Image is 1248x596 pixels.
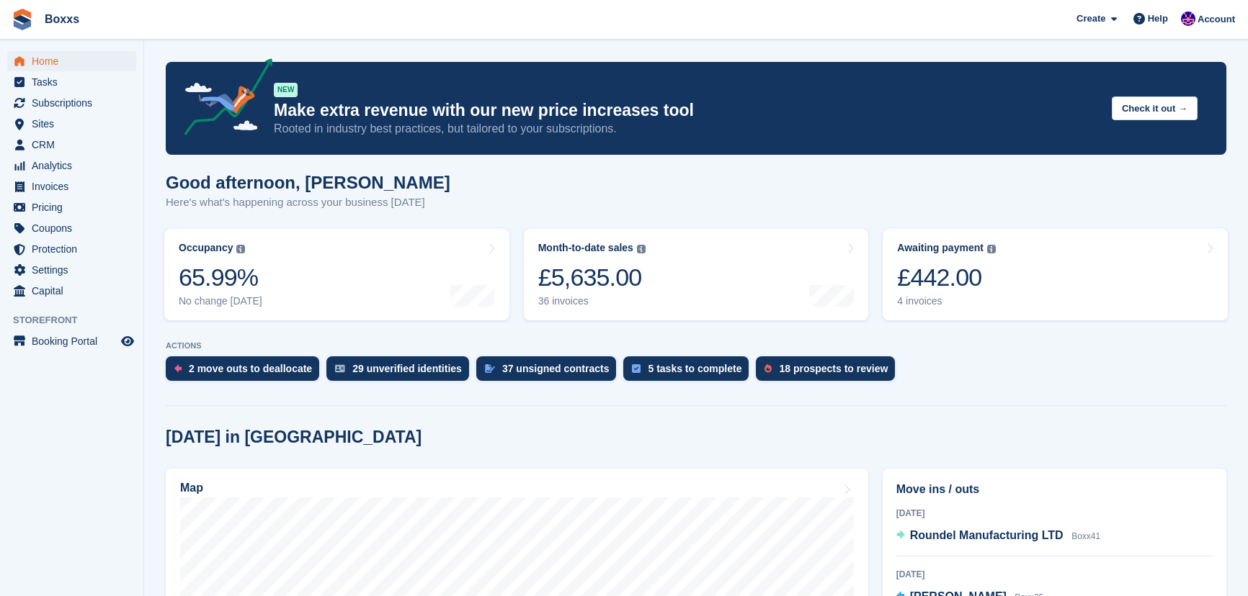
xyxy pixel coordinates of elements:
span: Settings [32,260,118,280]
a: 5 tasks to complete [623,356,756,388]
a: 29 unverified identities [326,356,476,388]
span: Roundel Manufacturing LTD [910,529,1064,541]
img: task-75834270c22a3079a89374b754ae025e5fb1db73e45f91037f5363f120a921f8.svg [632,364,641,373]
div: No change [DATE] [179,295,262,307]
h2: Map [180,482,203,495]
a: Preview store [119,333,136,350]
img: icon-info-grey-7440780725fd019a000dd9b08b2336e03edf1995a4989e88bcd33f0948082b44.svg [637,245,646,253]
span: Help [1148,12,1168,26]
div: Awaiting payment [897,242,984,254]
span: Storefront [13,313,143,328]
img: contract_signature_icon-13c848040528278c33f63329250d36e43548de30e8caae1d1a13099fd9432cc5.svg [485,364,495,373]
div: £442.00 [897,263,996,292]
span: Home [32,51,118,71]
a: 37 unsigned contracts [476,356,624,388]
p: ACTIONS [166,341,1226,351]
a: menu [7,51,136,71]
a: 18 prospects to review [756,356,902,388]
a: menu [7,218,136,238]
span: Tasks [32,72,118,92]
div: 2 move outs to deallocate [189,363,312,374]
a: menu [7,155,136,176]
span: Protection [32,239,118,259]
div: 5 tasks to complete [648,363,741,374]
span: Coupons [32,218,118,238]
img: prospect-51fa495bee0391a8d652442698ab0144808aea92771e9ea1ae160a38d050c398.svg [765,364,772,373]
h1: Good afternoon, [PERSON_NAME] [166,173,450,192]
span: Boxx41 [1071,531,1100,541]
a: menu [7,114,136,134]
p: Here's what's happening across your business [DATE] [166,194,450,211]
div: £5,635.00 [538,263,646,292]
a: Month-to-date sales £5,635.00 36 invoices [524,229,869,320]
span: Account [1198,12,1235,27]
span: Capital [32,281,118,301]
div: Occupancy [179,242,233,254]
div: 18 prospects to review [779,363,888,374]
h2: [DATE] in [GEOGRAPHIC_DATA] [166,428,422,447]
button: Check it out → [1112,96,1198,120]
a: menu [7,176,136,197]
p: Rooted in industry best practices, but tailored to your subscriptions. [274,121,1100,137]
span: Subscriptions [32,93,118,113]
a: menu [7,72,136,92]
a: 2 move outs to deallocate [166,356,326,388]
a: menu [7,197,136,217]
h2: Move ins / outs [896,481,1213,498]
div: 36 invoices [538,295,646,307]
div: NEW [274,83,298,97]
a: menu [7,93,136,113]
a: Roundel Manufacturing LTD Boxx41 [896,527,1101,546]
span: Analytics [32,155,118,176]
img: verify_identity-adf6edd0f0f0b5bbfe63781bf79b02c33cf7c696d77639b501bdc392416b5a36.svg [335,364,345,373]
div: Month-to-date sales [538,242,633,254]
img: stora-icon-8386f47178a22dfd0bd8f6a31ec36ba5ce8667c1dd55bd0f319d3a0aa187defe.svg [12,9,33,30]
a: menu [7,260,136,280]
a: Boxxs [39,7,85,31]
div: [DATE] [896,507,1213,520]
span: CRM [32,135,118,155]
img: icon-info-grey-7440780725fd019a000dd9b08b2336e03edf1995a4989e88bcd33f0948082b44.svg [987,245,996,253]
a: menu [7,239,136,259]
span: Pricing [32,197,118,217]
img: move_outs_to_deallocate_icon-f764333ba52eb49d3ac5e1228854f67142a1ed5810a6f6cc68b1a99e826820c5.svg [174,364,182,373]
a: menu [7,331,136,351]
a: menu [7,281,136,301]
img: icon-info-grey-7440780725fd019a000dd9b08b2336e03edf1995a4989e88bcd33f0948082b44.svg [236,245,245,253]
span: Create [1077,12,1105,26]
img: price-adjustments-announcement-icon-8257ccfd72463d97f412b2fc003d46551f7dbcb40ab6d574587a9cd5c0d94... [172,58,273,140]
span: Invoices [32,176,118,197]
div: [DATE] [896,568,1213,581]
span: Booking Portal [32,331,118,351]
div: 29 unverified identities [352,363,462,374]
p: Make extra revenue with our new price increases tool [274,100,1100,121]
div: 65.99% [179,263,262,292]
span: Sites [32,114,118,134]
div: 4 invoices [897,295,996,307]
a: Awaiting payment £442.00 4 invoices [883,229,1228,320]
a: Occupancy 65.99% No change [DATE] [164,229,509,320]
div: 37 unsigned contracts [502,363,610,374]
a: menu [7,135,136,155]
img: Jamie Malcolm [1181,12,1195,26]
